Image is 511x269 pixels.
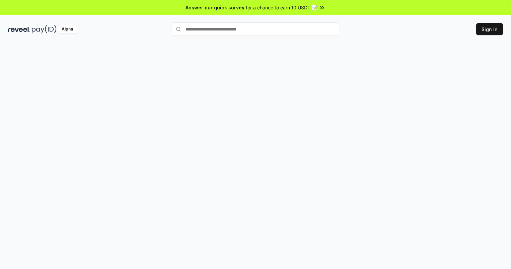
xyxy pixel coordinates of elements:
button: Sign In [476,23,503,35]
span: for a chance to earn 10 USDT 📝 [246,4,317,11]
span: Answer our quick survey [186,4,244,11]
img: pay_id [32,25,57,33]
img: reveel_dark [8,25,30,33]
div: Alpha [58,25,77,33]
